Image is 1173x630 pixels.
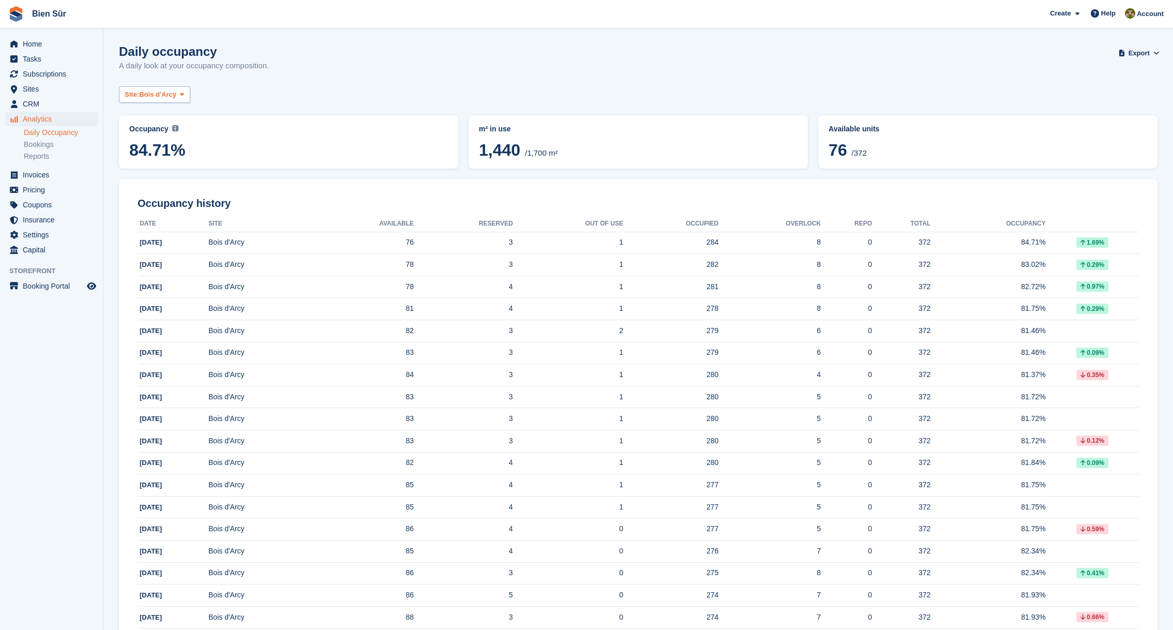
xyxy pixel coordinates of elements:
[930,298,1045,320] td: 81.75%
[930,452,1045,474] td: 81.84%
[623,216,718,232] th: Occupied
[872,386,930,408] td: 372
[85,280,98,292] a: Preview store
[208,408,313,430] td: Bois d'Arcy
[513,232,623,254] td: 1
[513,276,623,298] td: 1
[208,276,313,298] td: Bois d'Arcy
[208,386,313,408] td: Bois d'Arcy
[208,232,313,254] td: Bois d'Arcy
[623,567,718,578] div: 275
[140,459,162,467] span: [DATE]
[872,452,930,474] td: 372
[23,243,85,257] span: Capital
[313,584,414,607] td: 86
[129,141,448,159] span: 84.71%
[140,283,162,291] span: [DATE]
[513,298,623,320] td: 1
[1076,348,1108,358] div: 0.09%
[930,541,1045,563] td: 82.34%
[623,237,718,248] div: 284
[208,342,313,364] td: Bois d'Arcy
[5,97,98,111] a: menu
[414,496,513,518] td: 4
[872,606,930,628] td: 372
[513,606,623,628] td: 0
[23,183,85,197] span: Pricing
[414,254,513,276] td: 3
[313,518,414,541] td: 86
[208,541,313,563] td: Bois d'Arcy
[140,569,162,577] span: [DATE]
[872,474,930,497] td: 372
[821,612,872,623] div: 0
[930,430,1045,453] td: 81.72%
[513,254,623,276] td: 1
[718,237,821,248] div: 8
[23,198,85,212] span: Coupons
[513,562,623,584] td: 0
[414,408,513,430] td: 3
[821,347,872,358] div: 0
[718,325,821,336] div: 6
[24,152,98,161] a: Reports
[1076,436,1108,446] div: 0.12%
[623,590,718,601] div: 274
[821,590,872,601] div: 0
[623,612,718,623] div: 274
[821,502,872,513] div: 0
[1101,8,1116,19] span: Help
[718,612,821,623] div: 7
[5,279,98,293] a: menu
[623,303,718,314] div: 278
[513,452,623,474] td: 1
[623,546,718,557] div: 276
[930,496,1045,518] td: 81.75%
[930,232,1045,254] td: 84.71%
[821,325,872,336] div: 0
[129,125,168,133] span: Occupancy
[414,364,513,386] td: 3
[313,541,414,563] td: 85
[140,525,162,533] span: [DATE]
[623,325,718,336] div: 279
[125,89,139,100] span: Site:
[414,518,513,541] td: 4
[313,342,414,364] td: 83
[313,320,414,342] td: 82
[140,591,162,599] span: [DATE]
[1076,281,1108,292] div: 0.97%
[140,613,162,621] span: [DATE]
[172,125,178,131] img: icon-info-grey-7440780725fd019a000dd9b08b2336e03edf1995a4989e88bcd33f0948082b44.svg
[23,52,85,66] span: Tasks
[513,541,623,563] td: 0
[829,125,879,133] span: Available units
[872,408,930,430] td: 372
[872,276,930,298] td: 372
[140,415,162,423] span: [DATE]
[623,392,718,402] div: 280
[9,266,103,276] span: Storefront
[5,52,98,66] a: menu
[208,254,313,276] td: Bois d'Arcy
[1076,458,1108,468] div: 0.09%
[208,496,313,518] td: Bois d'Arcy
[414,320,513,342] td: 3
[821,259,872,270] div: 0
[623,457,718,468] div: 280
[414,584,513,607] td: 5
[1129,48,1150,58] span: Export
[313,254,414,276] td: 78
[129,124,448,134] abbr: Current percentage of m² occupied
[821,303,872,314] div: 0
[718,546,821,557] div: 7
[525,148,558,157] span: /1,700 m²
[140,238,162,246] span: [DATE]
[313,298,414,320] td: 81
[414,562,513,584] td: 3
[872,320,930,342] td: 372
[23,67,85,81] span: Subscriptions
[513,320,623,342] td: 2
[821,436,872,446] div: 0
[930,562,1045,584] td: 82.34%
